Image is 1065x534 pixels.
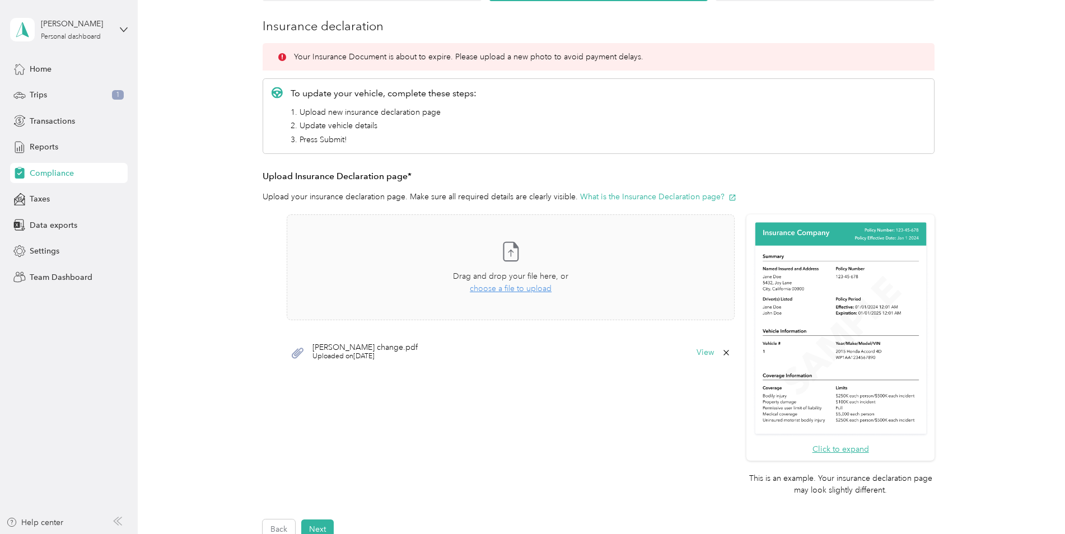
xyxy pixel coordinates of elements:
[41,18,111,30] div: [PERSON_NAME]
[30,245,59,257] span: Settings
[30,63,52,75] span: Home
[30,89,47,101] span: Trips
[41,34,101,40] div: Personal dashboard
[30,115,75,127] span: Transactions
[1002,471,1065,534] iframe: Everlance-gr Chat Button Frame
[312,352,418,362] span: Uploaded on [DATE]
[263,191,935,203] p: Upload your insurance declaration page. Make sure all required details are clearly visible.
[294,51,643,63] p: Your Insurance Document is about to expire. Please upload a new photo to avoid payment delays.
[30,271,92,283] span: Team Dashboard
[753,221,929,437] img: Sample insurance declaration
[263,17,935,35] h3: Insurance declaration
[746,472,935,496] p: This is an example. Your insurance declaration page may look slightly different.
[291,134,477,146] li: 3. Press Submit!
[30,219,77,231] span: Data exports
[697,349,714,357] button: View
[30,193,50,205] span: Taxes
[6,517,63,528] button: Help center
[812,443,869,455] button: Click to expand
[291,87,477,100] p: To update your vehicle, complete these steps:
[30,141,58,153] span: Reports
[580,191,736,203] button: What is the Insurance Declaration page?
[470,284,552,293] span: choose a file to upload
[453,271,568,281] span: Drag and drop your file here, or
[263,170,935,184] h3: Upload Insurance Declaration page*
[312,344,418,352] span: [PERSON_NAME] change.pdf
[287,215,734,320] span: Drag and drop your file here, orchoose a file to upload
[30,167,74,179] span: Compliance
[291,106,477,118] li: 1. Upload new insurance declaration page
[291,120,477,132] li: 2. Update vehicle details
[112,90,124,100] span: 1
